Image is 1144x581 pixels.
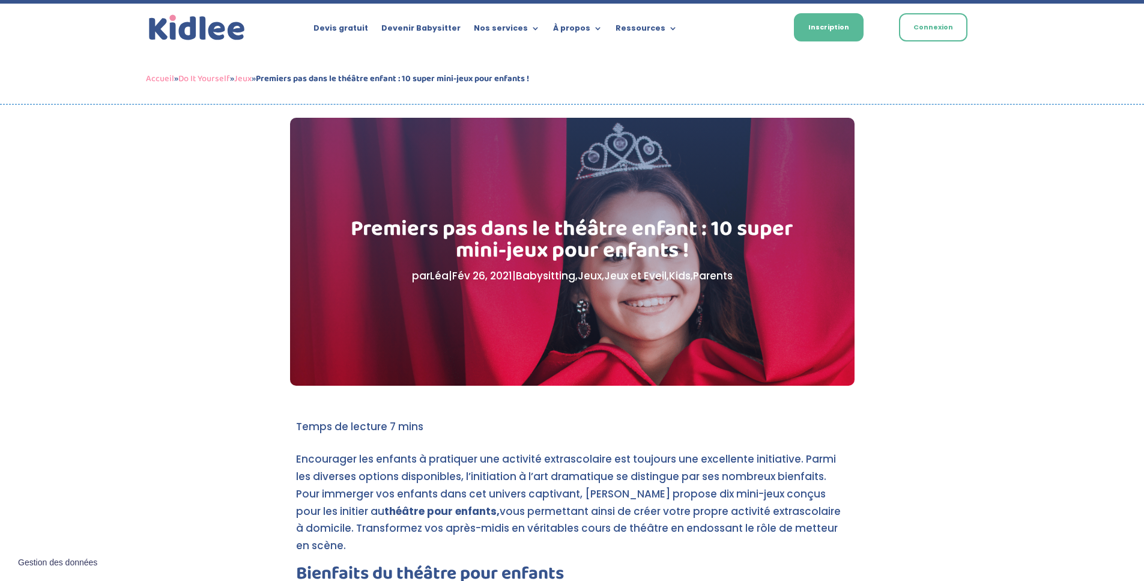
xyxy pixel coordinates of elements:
a: Jeux et Eveil [604,269,667,283]
a: Kidlee Logo [146,12,248,44]
img: logo_kidlee_bleu [146,12,248,44]
a: Connexion [899,13,967,41]
a: Babysitting [516,269,575,283]
a: Ressources [616,24,677,37]
a: À propos [553,24,602,37]
span: Fév 26, 2021 [452,269,512,283]
img: Français [749,25,760,32]
a: Inscription [794,13,864,41]
a: Devenir Babysitter [381,24,461,37]
a: Do It Yourself [178,71,230,86]
strong: théâtre pour enfants, [384,504,500,519]
a: Accueil [146,71,174,86]
a: Léa [430,269,449,283]
p: par | | , , , , [350,267,794,285]
p: Encourager les enfants à pratiquer une activité extrascolaire est toujours une excellente initiat... [296,451,849,565]
a: Jeux [234,71,252,86]
a: Kids [669,269,691,283]
strong: Premiers pas dans le théâtre enfant : 10 super mini-jeux pour enfants ! [256,71,529,86]
span: » » » [146,71,529,86]
a: Nos services [474,24,540,37]
a: Jeux [578,269,602,283]
a: Parents [693,269,733,283]
button: Gestion des données [11,550,104,576]
span: Gestion des données [18,558,97,568]
h1: Premiers pas dans le théâtre enfant : 10 super mini-jeux pour enfants ! [350,218,794,267]
a: Devis gratuit [313,24,368,37]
